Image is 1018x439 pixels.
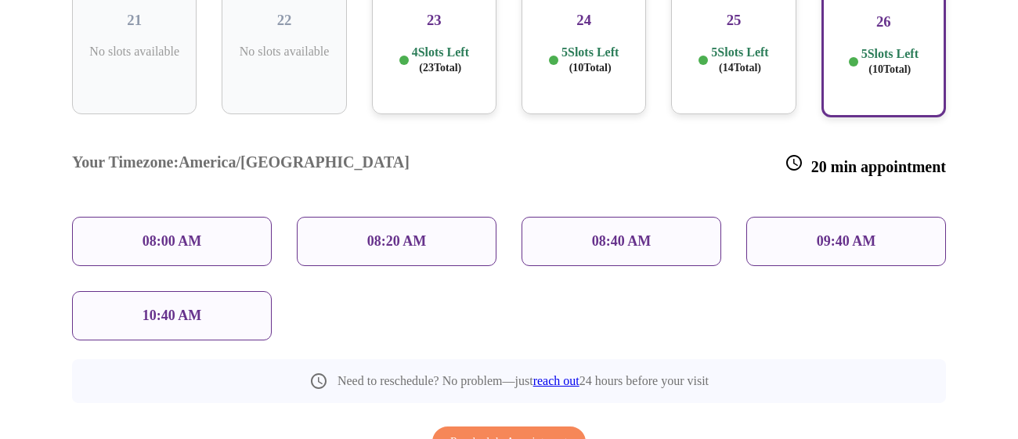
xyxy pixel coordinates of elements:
[338,374,709,388] p: Need to reschedule? No problem—just 24 hours before your visit
[367,233,427,250] p: 08:20 AM
[534,12,634,29] h3: 24
[719,62,761,74] span: ( 14 Total)
[868,63,911,75] span: ( 10 Total)
[143,308,202,324] p: 10:40 AM
[861,46,919,77] p: 5 Slots Left
[817,233,876,250] p: 09:40 AM
[836,13,932,31] h3: 26
[412,45,469,75] p: 4 Slots Left
[569,62,612,74] span: ( 10 Total)
[234,45,334,59] p: No slots available
[143,233,202,250] p: 08:00 AM
[234,12,334,29] h3: 22
[561,45,619,75] p: 5 Slots Left
[85,12,184,29] h3: 21
[684,12,783,29] h3: 25
[711,45,768,75] p: 5 Slots Left
[785,153,946,176] h3: 20 min appointment
[592,233,652,250] p: 08:40 AM
[384,12,484,29] h3: 23
[85,45,184,59] p: No slots available
[72,153,410,176] h3: Your Timezone: America/[GEOGRAPHIC_DATA]
[533,374,579,387] a: reach out
[419,62,461,74] span: ( 23 Total)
